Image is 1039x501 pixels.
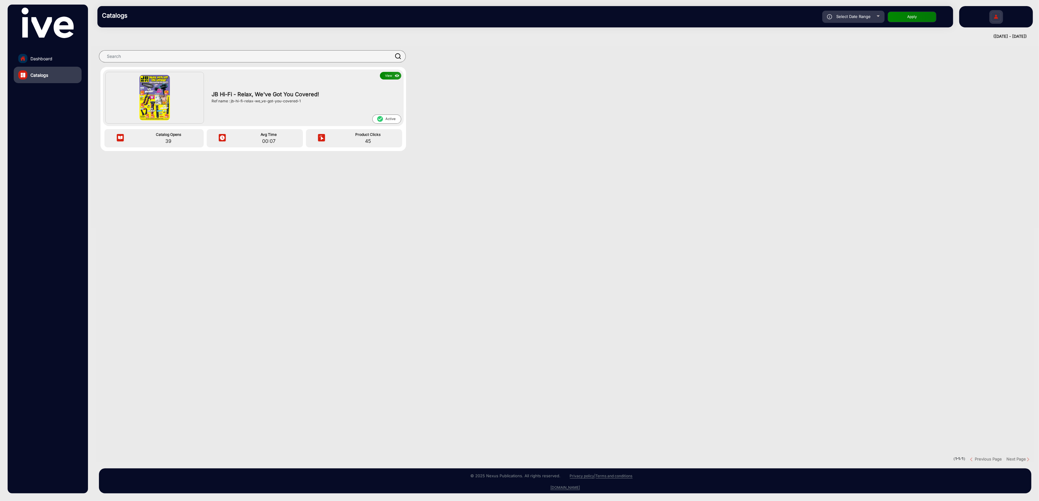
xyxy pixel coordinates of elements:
[335,137,401,145] span: 45
[394,72,401,79] img: icon
[550,485,580,490] a: [DOMAIN_NAME]
[139,75,170,120] img: JB Hi-Fi - Relax, We've Got You Covered!
[953,456,966,462] pre: ( / )
[22,8,73,38] img: vmg-logo
[135,137,202,145] span: 39
[836,14,871,19] span: Select Date Range
[380,72,401,79] button: Viewicon
[236,132,301,137] span: Avg Time
[377,115,383,122] mat-icon: check_circle
[14,50,82,67] a: Dashboard
[962,457,964,461] strong: 1
[596,474,633,478] a: Terms and conditions
[970,457,975,462] img: previous button
[990,7,1002,28] img: Sign%20Up.svg
[236,137,301,145] span: 00:07
[471,473,561,478] small: © 2025 Nexus Publications. All rights reserved.
[102,12,187,19] h3: Catalogs
[1006,457,1026,461] strong: Next Page
[395,53,401,59] img: prodSearch.svg
[21,73,25,77] img: catalog
[91,34,1027,40] div: ([DATE] - [DATE])
[14,67,82,83] a: Catalogs
[135,132,202,137] span: Catalog Opens
[20,56,26,61] img: home
[570,474,595,478] a: Privacy policy
[975,457,1002,461] strong: Previous Page
[99,50,406,62] input: Search
[212,98,398,104] div: Ref name : jb-hi-fi-relax-we_ve-got-you-covered-1
[218,134,227,143] img: icon
[827,14,832,19] img: icon
[595,474,596,478] a: |
[1026,457,1030,462] img: Next button
[335,132,401,137] span: Product Clicks
[955,457,960,461] strong: 1-1
[30,72,48,78] span: Catalogs
[372,115,401,124] span: Active
[888,12,936,22] button: Apply
[30,55,52,62] span: Dashboard
[116,134,125,143] img: icon
[317,134,326,143] img: icon
[212,90,398,98] span: JB Hi-Fi - Relax, We've Got You Covered!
